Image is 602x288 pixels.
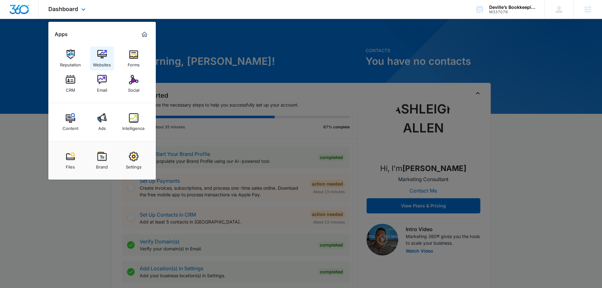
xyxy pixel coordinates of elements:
[128,59,140,67] div: Forms
[139,29,149,40] a: Marketing 360® Dashboard
[90,110,114,134] a: Ads
[122,149,146,173] a: Settings
[58,46,82,70] a: Reputation
[66,161,75,169] div: Files
[489,5,535,10] div: account name
[93,59,111,67] div: Websites
[58,149,82,173] a: Files
[90,149,114,173] a: Brand
[58,110,82,134] a: Content
[122,46,146,70] a: Forms
[126,161,142,169] div: Settings
[58,72,82,96] a: CRM
[66,84,75,93] div: CRM
[489,10,535,14] div: account id
[60,59,81,67] div: Reputation
[98,123,106,131] div: Ads
[63,123,78,131] div: Content
[122,110,146,134] a: Intelligence
[90,46,114,70] a: Websites
[122,72,146,96] a: Social
[55,31,68,37] h2: Apps
[90,72,114,96] a: Email
[48,6,78,12] span: Dashboard
[96,161,108,169] div: Brand
[122,123,145,131] div: Intelligence
[128,84,139,93] div: Social
[97,84,107,93] div: Email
